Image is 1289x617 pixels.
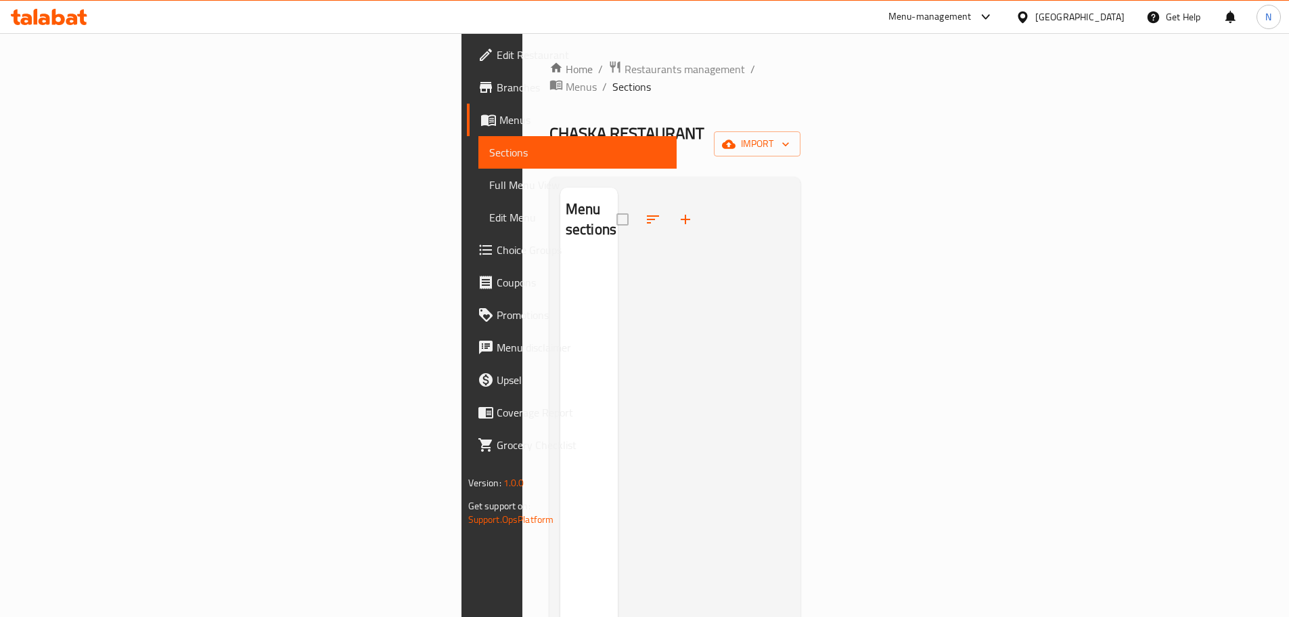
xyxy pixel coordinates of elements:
[497,372,666,388] span: Upsell
[1035,9,1125,24] div: [GEOGRAPHIC_DATA]
[750,61,755,77] li: /
[468,497,530,515] span: Get support on:
[725,135,790,152] span: import
[467,39,677,71] a: Edit Restaurant
[888,9,972,25] div: Menu-management
[489,177,666,193] span: Full Menu View
[669,203,702,236] button: Add section
[468,511,554,528] a: Support.OpsPlatform
[467,104,677,136] a: Menus
[468,474,501,492] span: Version:
[608,60,745,78] a: Restaurants management
[714,131,800,156] button: import
[467,331,677,364] a: Menu disclaimer
[560,252,618,263] nav: Menu sections
[489,144,666,161] span: Sections
[467,396,677,429] a: Coverage Report
[625,61,745,77] span: Restaurants management
[489,209,666,226] span: Edit Menu
[478,201,677,234] a: Edit Menu
[497,437,666,453] span: Grocery Checklist
[503,474,524,492] span: 1.0.0
[499,112,666,128] span: Menus
[497,274,666,291] span: Coupons
[467,234,677,266] a: Choice Groups
[1265,9,1271,24] span: N
[467,71,677,104] a: Branches
[497,404,666,421] span: Coverage Report
[497,307,666,323] span: Promotions
[497,47,666,63] span: Edit Restaurant
[467,429,677,461] a: Grocery Checklist
[467,266,677,299] a: Coupons
[467,364,677,396] a: Upsell
[467,299,677,331] a: Promotions
[478,169,677,201] a: Full Menu View
[478,136,677,169] a: Sections
[497,79,666,95] span: Branches
[497,339,666,356] span: Menu disclaimer
[497,242,666,258] span: Choice Groups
